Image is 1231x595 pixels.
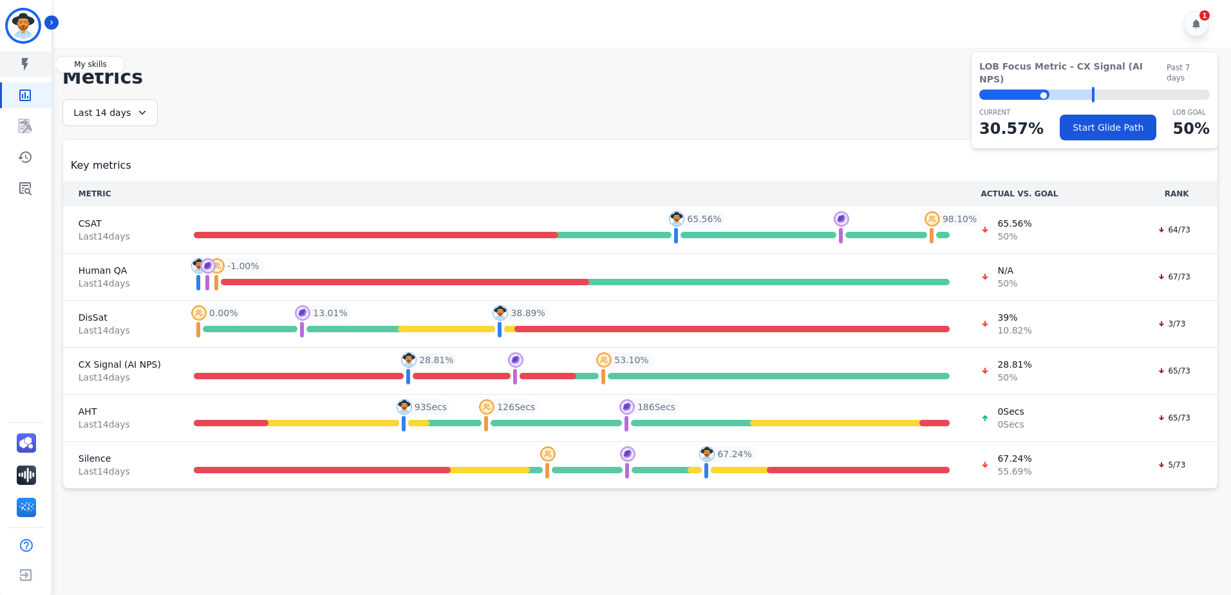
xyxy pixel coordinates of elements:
[191,305,207,321] img: profile-pic
[997,405,1024,418] span: 0 Secs
[997,230,1031,243] span: 50 %
[1151,317,1192,330] div: 3/73
[401,352,417,368] img: profile-pic
[997,217,1031,230] span: 65.56 %
[965,181,1136,207] th: ACTUAL VS. GOAL
[79,230,163,243] span: Last 14 day s
[295,305,310,321] img: profile-pic
[979,117,1044,140] p: 30.57 %
[79,358,163,371] span: CX Signal (AI NPS)
[79,371,163,384] span: Last 14 day s
[1136,181,1217,207] th: RANK
[209,258,225,274] img: profile-pic
[1060,115,1156,140] button: Start Glide Path
[79,264,163,277] span: Human QA
[1167,62,1210,83] span: Past 7 days
[997,311,1031,324] span: 39 %
[997,324,1031,337] span: 10.82 %
[71,158,131,173] span: Key metrics
[1199,10,1210,21] div: 1
[79,452,163,465] span: Silence
[637,401,675,413] span: 186 Secs
[997,264,1017,277] span: N/A
[191,258,207,274] img: profile-pic
[997,418,1024,431] span: 0 Secs
[8,10,39,41] img: Bordered avatar
[419,354,453,366] span: 28.81 %
[497,401,535,413] span: 126 Secs
[925,211,940,227] img: profile-pic
[79,311,163,324] span: DisSat
[687,212,721,225] span: 65.56 %
[834,211,849,227] img: profile-pic
[979,90,1049,100] div: ⬤
[508,352,523,368] img: profile-pic
[1173,108,1210,117] p: LOB Goal
[79,405,163,418] span: AHT
[540,446,556,462] img: profile-pic
[479,399,494,415] img: profile-pic
[79,465,163,478] span: Last 14 day s
[493,305,508,321] img: profile-pic
[979,108,1044,117] p: CURRENT
[997,371,1031,384] span: 50 %
[669,211,684,227] img: profile-pic
[62,66,1218,89] h1: Metrics
[79,324,163,337] span: Last 14 day s
[979,60,1167,86] span: LOB Focus Metric - CX Signal (AI NPS)
[614,354,648,366] span: 53.10 %
[997,277,1017,290] span: 50 %
[717,448,751,460] span: 67.24 %
[1151,223,1197,236] div: 64/73
[62,99,158,126] div: Last 14 days
[79,418,163,431] span: Last 14 day s
[1173,117,1210,140] p: 50 %
[511,307,545,319] span: 38.89 %
[227,260,259,272] span: -1.00 %
[397,399,412,415] img: profile-pic
[63,181,178,207] th: METRIC
[620,446,635,462] img: profile-pic
[997,452,1031,465] span: 67.24 %
[1151,270,1197,283] div: 67/73
[209,307,238,319] span: 0.00 %
[1151,364,1197,377] div: 65/73
[200,258,216,274] img: profile-pic
[313,307,347,319] span: 13.01 %
[699,446,715,462] img: profile-pic
[79,277,163,290] span: Last 14 day s
[415,401,447,413] span: 93 Secs
[79,217,163,230] span: CSAT
[1151,458,1192,471] div: 5/73
[997,358,1031,371] span: 28.81 %
[997,465,1031,478] span: 55.69 %
[943,212,977,225] span: 98.10 %
[596,352,612,368] img: profile-pic
[619,399,635,415] img: profile-pic
[1151,411,1197,424] div: 65/73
